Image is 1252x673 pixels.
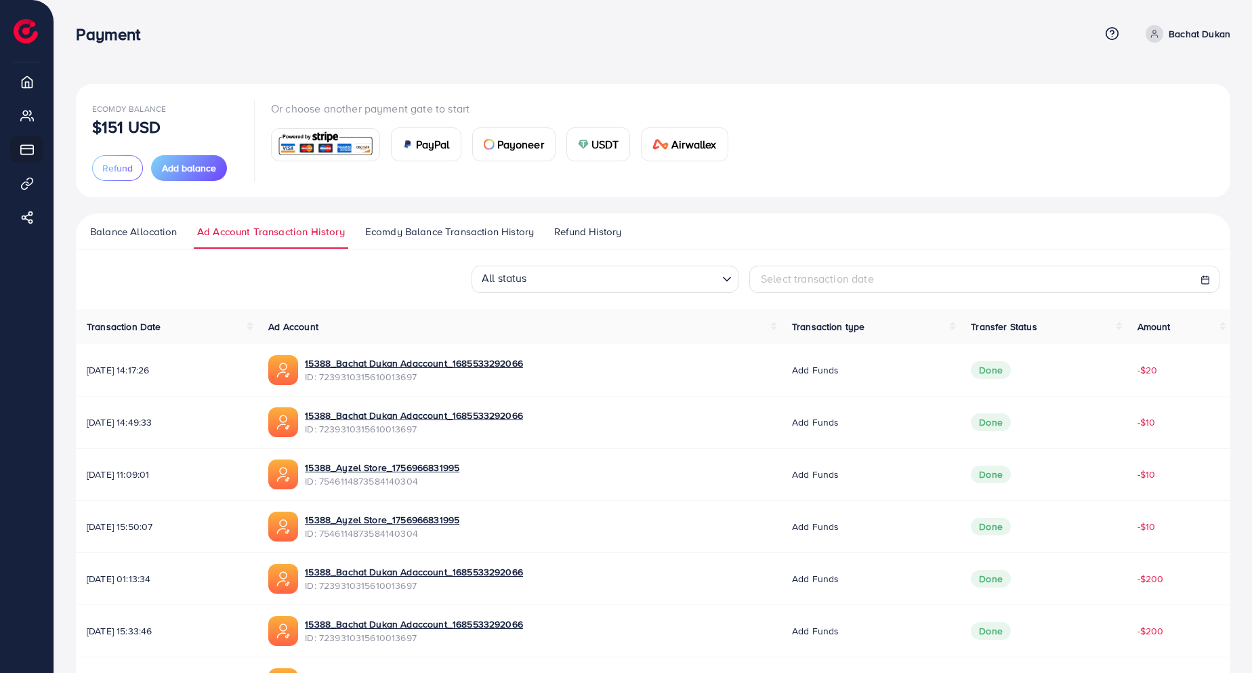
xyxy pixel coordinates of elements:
[76,24,151,44] h3: Payment
[1138,468,1156,481] span: -$10
[268,616,298,646] img: ic-ads-acc.e4c84228.svg
[268,320,318,333] span: Ad Account
[268,355,298,385] img: ic-ads-acc.e4c84228.svg
[305,461,459,474] a: 15388_Ayzel Store_1756966831995
[971,361,1011,379] span: Done
[268,564,298,594] img: ic-ads-acc.e4c84228.svg
[305,474,459,488] span: ID: 7546114873584140304
[87,572,247,586] span: [DATE] 01:13:34
[365,224,534,239] span: Ecomdy Balance Transaction History
[591,136,619,152] span: USDT
[305,513,459,527] a: 15388_Ayzel Store_1756966831995
[391,127,461,161] a: cardPayPal
[671,136,716,152] span: Airwallex
[305,370,523,384] span: ID: 7239310315610013697
[497,136,544,152] span: Payoneer
[792,572,839,586] span: Add funds
[102,161,133,175] span: Refund
[578,139,589,150] img: card
[416,136,450,152] span: PayPal
[971,622,1011,640] span: Done
[268,460,298,489] img: ic-ads-acc.e4c84228.svg
[792,320,865,333] span: Transaction type
[305,409,523,422] a: 15388_Bachat Dukan Adaccount_1685533292066
[90,224,177,239] span: Balance Allocation
[761,271,874,286] span: Select transaction date
[971,466,1011,483] span: Done
[1138,520,1156,533] span: -$10
[792,520,839,533] span: Add funds
[305,356,523,370] a: 15388_Bachat Dukan Adaccount_1685533292066
[92,103,166,115] span: Ecomdy Balance
[971,320,1037,333] span: Transfer Status
[484,139,495,150] img: card
[1138,320,1171,333] span: Amount
[1138,363,1158,377] span: -$20
[971,518,1011,535] span: Done
[792,624,839,638] span: Add funds
[472,127,556,161] a: cardPayoneer
[305,617,523,631] a: 15388_Bachat Dukan Adaccount_1685533292066
[1140,25,1230,43] a: Bachat Dukan
[87,468,247,481] span: [DATE] 11:09:01
[1138,624,1164,638] span: -$200
[479,267,530,289] span: All status
[531,268,717,289] input: Search for option
[305,579,523,592] span: ID: 7239310315610013697
[92,155,143,181] button: Refund
[87,320,161,333] span: Transaction Date
[271,100,739,117] p: Or choose another payment gate to start
[792,415,839,429] span: Add funds
[92,119,161,135] p: $151 USD
[554,224,621,239] span: Refund History
[151,155,227,181] button: Add balance
[971,570,1011,588] span: Done
[197,224,345,239] span: Ad Account Transaction History
[271,128,380,161] a: card
[472,266,738,293] div: Search for option
[652,139,669,150] img: card
[162,161,216,175] span: Add balance
[305,422,523,436] span: ID: 7239310315610013697
[14,19,38,43] img: logo
[268,407,298,437] img: ic-ads-acc.e4c84228.svg
[305,631,523,645] span: ID: 7239310315610013697
[276,130,375,159] img: card
[268,512,298,542] img: ic-ads-acc.e4c84228.svg
[402,139,413,150] img: card
[305,565,523,579] a: 15388_Bachat Dukan Adaccount_1685533292066
[87,363,247,377] span: [DATE] 14:17:26
[1138,415,1156,429] span: -$10
[305,527,459,540] span: ID: 7546114873584140304
[87,624,247,638] span: [DATE] 15:33:46
[792,468,839,481] span: Add funds
[87,520,247,533] span: [DATE] 15:50:07
[792,363,839,377] span: Add funds
[1169,26,1230,42] p: Bachat Dukan
[1194,612,1242,663] iframe: Chat
[1138,572,1164,586] span: -$200
[641,127,728,161] a: cardAirwallex
[566,127,631,161] a: cardUSDT
[87,415,247,429] span: [DATE] 14:49:33
[971,413,1011,431] span: Done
